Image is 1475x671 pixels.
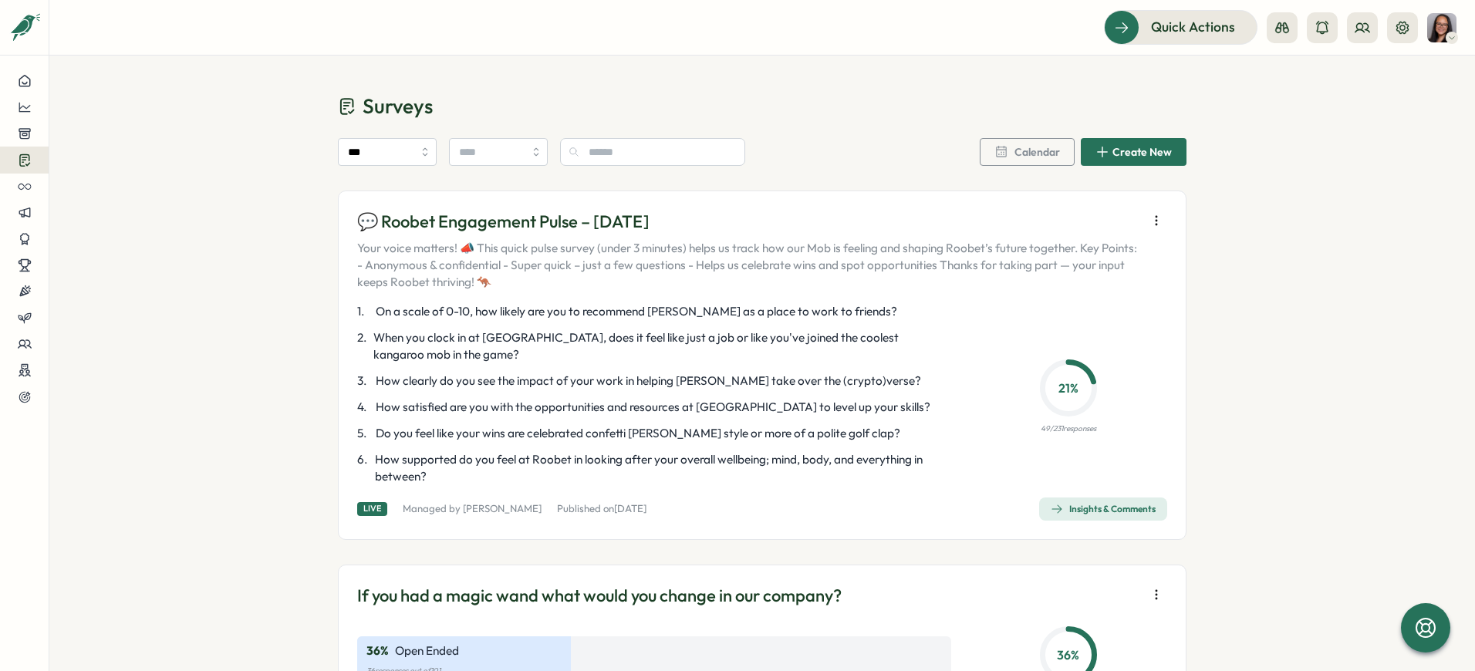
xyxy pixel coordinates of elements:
[1045,645,1092,664] p: 36 %
[376,303,897,320] span: On a scale of 0-10, how likely are you to recommend [PERSON_NAME] as a place to work to friends?
[366,642,389,659] p: 36 %
[557,502,646,516] p: Published on
[357,399,373,416] span: 4 .
[1104,10,1257,44] button: Quick Actions
[357,425,373,442] span: 5 .
[1427,13,1456,42] img: Natasha Whittaker
[357,502,387,515] div: Live
[463,502,542,514] a: [PERSON_NAME]
[357,329,370,363] span: 2 .
[376,373,921,389] span: How clearly do you see the impact of your work in helping [PERSON_NAME] take over the (crypto)verse?
[376,399,930,416] span: How satisfied are you with the opportunities and resources at [GEOGRAPHIC_DATA] to level up your ...
[1051,503,1156,515] div: Insights & Comments
[1081,138,1186,166] button: Create New
[1151,17,1235,37] span: Quick Actions
[376,425,900,442] span: Do you feel like your wins are celebrated confetti [PERSON_NAME] style or more of a polite golf c...
[357,303,373,320] span: 1 .
[357,451,372,485] span: 6 .
[357,240,1139,291] p: Your voice matters! 📣 This quick pulse survey (under 3 minutes) helps us track how our Mob is fee...
[363,93,433,120] span: Surveys
[980,138,1075,166] button: Calendar
[357,373,373,389] span: 3 .
[1045,379,1092,398] p: 21 %
[395,642,459,659] p: Open Ended
[1039,497,1167,521] button: Insights & Comments
[357,210,1139,234] p: 💬 Roobet Engagement Pulse – [DATE]
[1014,147,1060,157] span: Calendar
[357,584,842,608] p: If you had a magic wand what would you change in our company?
[1112,147,1172,157] span: Create New
[403,502,542,516] p: Managed by
[614,502,646,514] span: [DATE]
[375,451,950,485] span: How supported do you feel at Roobet in looking after your overall wellbeing; mind, body, and ever...
[1041,423,1096,435] p: 49 / 231 responses
[373,329,950,363] span: When you clock in at [GEOGRAPHIC_DATA], does it feel like just a job or like you've joined the co...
